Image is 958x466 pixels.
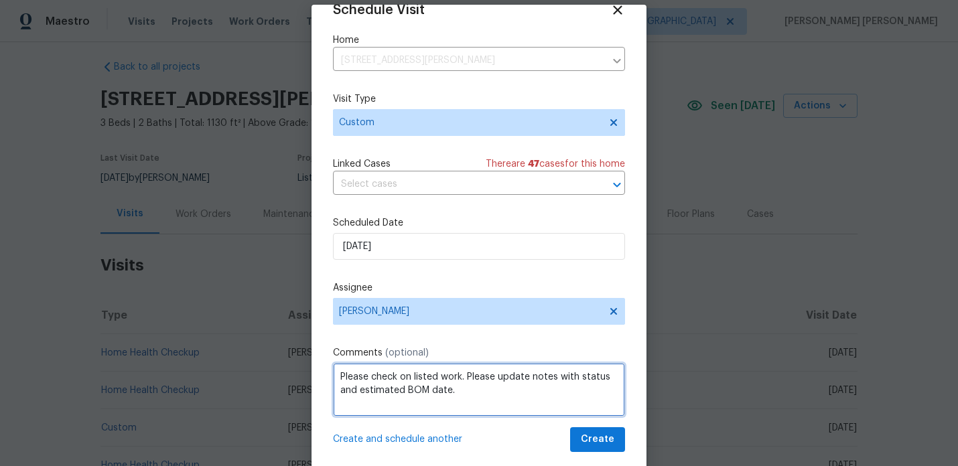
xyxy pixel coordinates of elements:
span: Create and schedule another [333,433,462,446]
label: Comments [333,346,625,360]
button: Open [608,175,626,194]
span: There are case s for this home [486,157,625,171]
button: Create [570,427,625,452]
input: Select cases [333,174,588,195]
label: Assignee [333,281,625,295]
span: 47 [528,159,539,169]
span: [PERSON_NAME] [339,306,602,317]
label: Visit Type [333,92,625,106]
span: Linked Cases [333,157,391,171]
span: Close [610,3,625,17]
label: Scheduled Date [333,216,625,230]
textarea: Please check on listed work. Please update notes with status and estimated BOM date. [333,363,625,416]
input: Enter in an address [333,50,605,71]
span: Custom [339,116,600,129]
span: Create [581,431,614,448]
input: M/D/YYYY [333,233,625,260]
span: Schedule Visit [333,3,425,17]
label: Home [333,33,625,47]
span: (optional) [385,348,429,358]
